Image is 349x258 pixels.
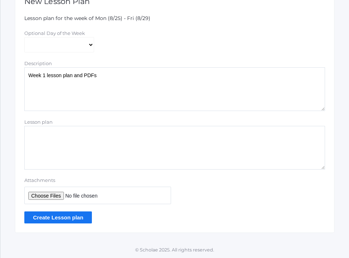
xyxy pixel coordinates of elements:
[24,15,150,21] span: Lesson plan for the week of Mon (8/25) - Fri (8/29)
[24,211,92,223] input: Create Lesson plan
[0,247,349,254] p: © Scholae 2025. All rights reserved.
[24,119,53,125] label: Lesson plan
[24,60,52,66] label: Description
[24,177,171,184] label: Attachments
[24,30,85,36] label: Optional Day of the Week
